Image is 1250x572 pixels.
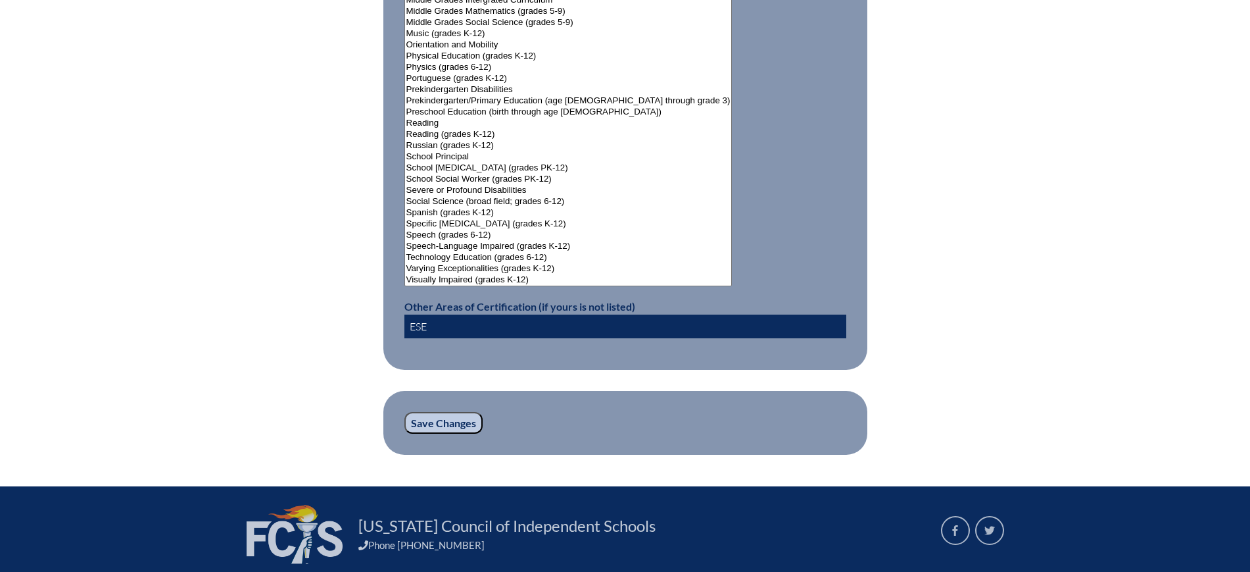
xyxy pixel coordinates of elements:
img: FCIS_logo_white [247,505,343,564]
option: Reading (grades K-12) [405,129,732,140]
option: Portuguese (grades K-12) [405,73,732,84]
option: Russian (grades K-12) [405,140,732,151]
option: School Social Worker (grades PK-12) [405,174,732,185]
option: Severe or Profound Disabilities [405,185,732,196]
option: Spanish (grades K-12) [405,207,732,219]
option: Middle Grades Social Science (grades 5-9) [405,17,732,28]
option: Physical Education (grades K-12) [405,51,732,62]
option: Music (grades K-12) [405,28,732,39]
option: Varying Exceptionalities (grades K-12) [405,263,732,274]
option: Social Science (broad field; grades 6-12) [405,196,732,207]
option: Speech (grades 6-12) [405,230,732,241]
option: Speech-Language Impaired (grades K-12) [405,241,732,252]
option: Middle Grades Mathematics (grades 5-9) [405,6,732,17]
option: Technology Education (grades 6-12) [405,252,732,263]
a: [US_STATE] Council of Independent Schools [353,515,661,536]
option: Visually Impaired (grades K-12) [405,274,732,286]
option: Orientation and Mobility [405,39,732,51]
option: Physics (grades 6-12) [405,62,732,73]
div: Phone [PHONE_NUMBER] [358,539,925,551]
option: School Principal [405,151,732,163]
label: Other Areas of Certification (if yours is not listed) [404,300,635,313]
input: Save Changes [404,412,483,434]
option: Reading [405,118,732,129]
option: Specific [MEDICAL_DATA] (grades K-12) [405,219,732,230]
option: School [MEDICAL_DATA] (grades PK-12) [405,163,732,174]
option: Preschool Education (birth through age [DEMOGRAPHIC_DATA]) [405,107,732,118]
option: Prekindergarten/Primary Education (age [DEMOGRAPHIC_DATA] through grade 3) [405,95,732,107]
option: Prekindergarten Disabilities [405,84,732,95]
